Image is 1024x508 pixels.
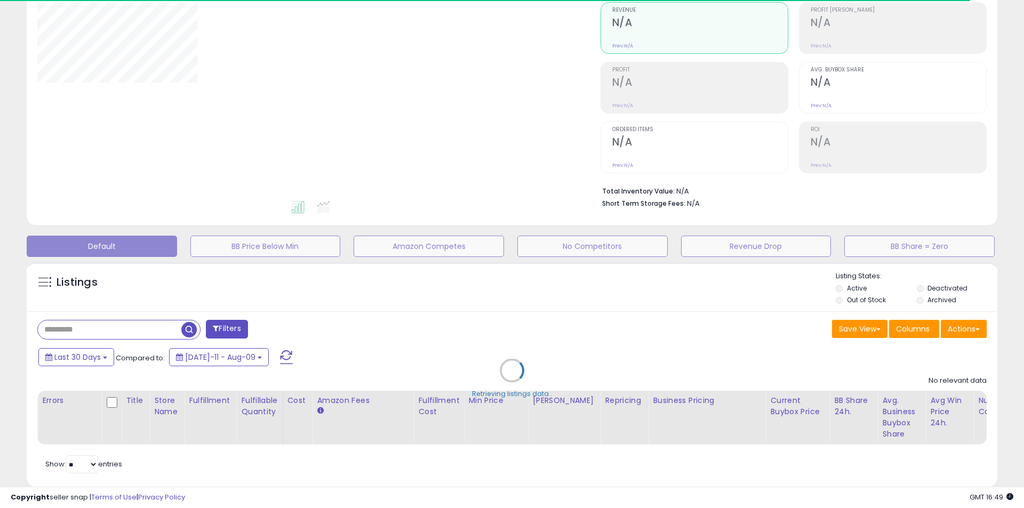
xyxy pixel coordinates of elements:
button: BB Price Below Min [190,236,341,257]
span: N/A [687,198,700,208]
span: Avg. Buybox Share [811,67,986,73]
span: ROI [811,127,986,133]
small: Prev: N/A [612,43,633,49]
strong: Copyright [11,492,50,502]
button: BB Share = Zero [844,236,995,257]
button: No Competitors [517,236,668,257]
button: Amazon Competes [354,236,504,257]
small: Prev: N/A [811,162,831,168]
h2: N/A [811,76,986,91]
span: Profit [612,67,788,73]
small: Prev: N/A [612,162,633,168]
h2: N/A [612,76,788,91]
small: Prev: N/A [811,102,831,109]
h2: N/A [612,136,788,150]
button: Revenue Drop [681,236,831,257]
b: Total Inventory Value: [602,187,675,196]
small: Prev: N/A [612,102,633,109]
button: Default [27,236,177,257]
span: Ordered Items [612,127,788,133]
li: N/A [602,184,979,197]
h2: N/A [811,136,986,150]
small: Prev: N/A [811,43,831,49]
b: Short Term Storage Fees: [602,199,685,208]
div: seller snap | | [11,493,185,503]
div: Retrieving listings data.. [472,389,552,399]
